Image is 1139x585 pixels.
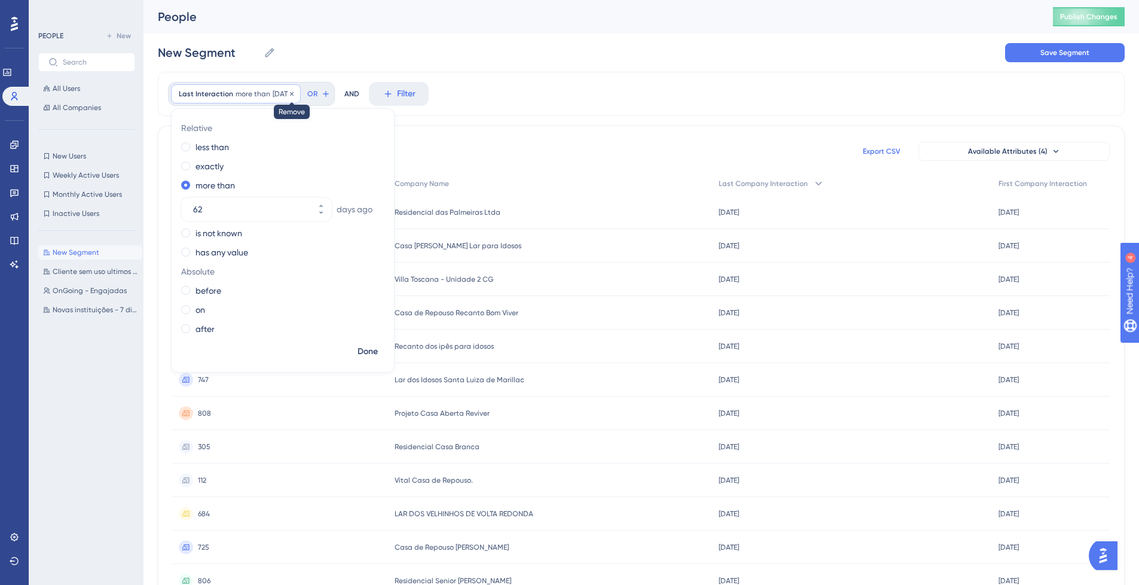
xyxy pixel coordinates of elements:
time: [DATE] [998,409,1019,418]
button: Export CSV [851,142,911,161]
span: Export CSV [863,147,900,156]
label: is not known [196,226,242,240]
time: [DATE] [998,376,1019,384]
span: 725 [198,543,209,552]
span: OnGoing - Engajadas [53,286,127,295]
time: [DATE] [719,309,739,317]
div: People [158,8,1023,25]
time: [DATE] [998,510,1019,518]
span: Casa de Repouso Recanto Bom Viver [395,308,518,318]
time: [DATE] [719,443,739,451]
span: Absolute [181,264,380,279]
span: Projeto Casa Aberta Reviver [395,409,490,418]
span: Lar dos Idosos Santa Luiza de Marillac [395,375,524,385]
button: Filter [369,82,429,106]
span: Need Help? [28,3,75,17]
iframe: UserGuiding AI Assistant Launcher [1089,538,1125,574]
label: exactly [196,159,224,173]
label: more than [196,178,235,193]
time: [DATE] [719,510,739,518]
time: [DATE] [719,208,739,217]
time: [DATE] [719,376,739,384]
span: days ago [337,202,372,217]
button: OR [306,84,332,103]
button: New Segment [38,245,142,260]
span: Inactive Users [53,209,99,218]
div: AND [344,82,359,106]
span: New Users [53,151,86,161]
time: [DATE] [998,309,1019,317]
span: Villa Toscana - Unidade 2 CG [395,275,493,284]
button: Novas instituições - 7 dias [38,303,142,317]
span: Last Company Interaction [719,179,808,188]
span: New [117,31,131,41]
div: 4 [83,6,87,16]
label: after [196,322,215,336]
time: [DATE] [998,543,1019,552]
span: Relative [181,121,380,135]
span: New Segment [53,248,99,257]
span: All Companies [53,103,101,112]
span: Cliente sem uso ultimos 7 dias [53,267,138,276]
span: Residencial Casa Branca [395,442,480,452]
time: [DATE] [719,342,739,351]
span: 305 [198,442,210,452]
span: Novas instituições - 7 dias [53,305,138,315]
span: Company Name [395,179,449,188]
span: Weekly Active Users [53,170,119,180]
button: Inactive Users [38,206,135,221]
time: [DATE] [719,409,739,418]
span: Recanto dos ipês para idosos [395,342,494,351]
label: on [196,303,205,317]
button: All Users [38,81,135,96]
span: Filter [397,87,416,101]
span: First Company Interaction [998,179,1087,188]
button: Available Attributes (4) [918,142,1110,161]
span: 684 [198,509,210,519]
time: [DATE] [998,275,1019,284]
time: [DATE] [998,208,1019,217]
time: [DATE] [998,443,1019,451]
time: [DATE] [719,476,739,485]
span: Casa de Repouso [PERSON_NAME] [395,543,509,552]
label: less than [196,140,229,154]
div: PEOPLE [38,31,63,41]
button: Done [351,341,384,362]
button: Save Segment [1005,43,1125,62]
span: 112 [198,476,206,485]
label: has any value [196,245,248,260]
span: All Users [53,84,80,93]
time: [DATE] [998,476,1019,485]
span: OR [307,89,317,99]
span: Publish Changes [1060,12,1117,22]
span: Vital Casa de Repouso. [395,476,473,485]
button: New Users [38,149,135,163]
span: 808 [198,409,211,418]
time: [DATE] [998,242,1019,250]
input: Search [63,58,125,66]
time: [DATE] [719,242,739,250]
span: more than [236,89,270,99]
time: [DATE] [998,577,1019,585]
button: Monthly Active Users [38,187,135,202]
span: Monthly Active Users [53,190,122,199]
time: [DATE] [719,275,739,284]
time: [DATE] [719,577,739,585]
button: Cliente sem uso ultimos 7 dias [38,264,142,279]
span: 747 [198,375,209,385]
span: LAR DOS VELHINHOS DE VOLTA REDONDA [395,509,533,519]
span: Residencial das Palmeiras Ltda [395,208,500,217]
button: Weekly Active Users [38,168,135,182]
span: Available Attributes (4) [968,147,1048,156]
input: Segment Name [158,44,259,61]
time: [DATE] [998,342,1019,351]
label: before [196,284,221,298]
span: Last Interaction [179,89,233,99]
button: New [102,29,135,43]
span: [DATE] [273,89,293,99]
button: OnGoing - Engajadas [38,284,142,298]
span: Done [358,345,378,359]
span: Save Segment [1040,48,1089,57]
button: Publish Changes [1053,7,1125,26]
